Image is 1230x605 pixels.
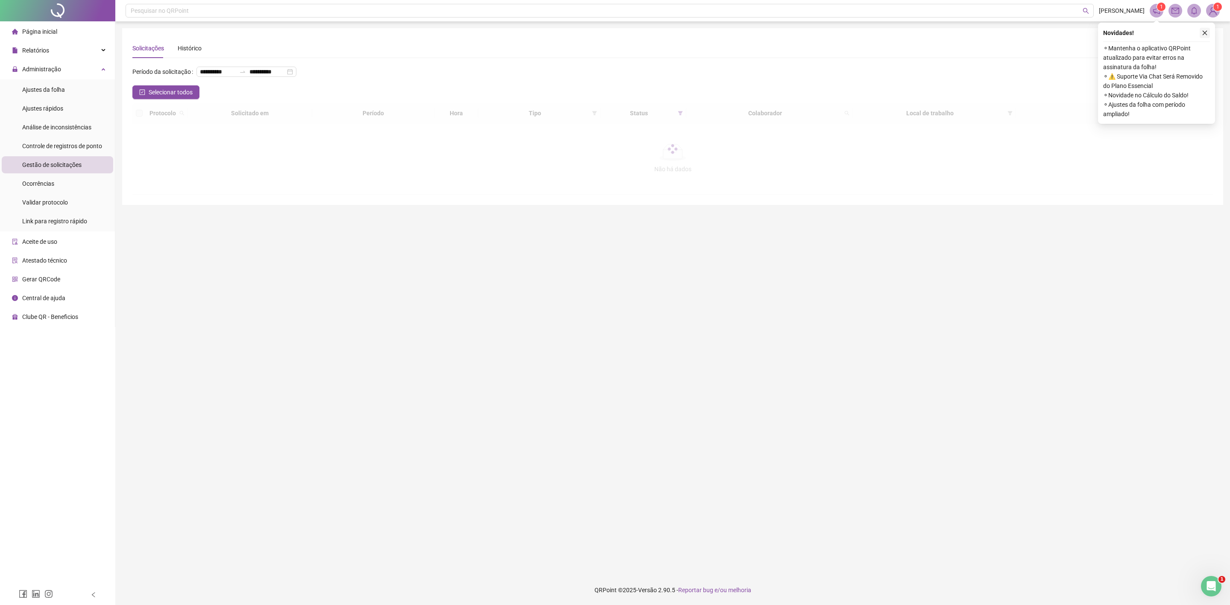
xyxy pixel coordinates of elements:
span: Análise de inconsistências [22,124,91,131]
span: file [12,47,18,53]
span: Controle de registros de ponto [22,143,102,149]
img: 75896 [1207,4,1219,17]
div: Solicitações [132,44,164,53]
span: instagram [44,590,53,598]
span: notification [1153,7,1160,15]
span: Ocorrências [22,180,54,187]
iframe: Intercom live chat [1201,576,1221,596]
div: Histórico [178,44,202,53]
footer: QRPoint © 2025 - 2.90.5 - [115,575,1230,605]
span: [PERSON_NAME] [1099,6,1145,15]
span: Versão [638,587,657,593]
span: Administração [22,66,61,73]
span: Central de ajuda [22,295,65,301]
span: check-square [139,89,145,95]
span: qrcode [12,276,18,282]
span: Ajustes da folha [22,86,65,93]
span: Validar protocolo [22,199,68,206]
span: left [91,592,97,598]
span: Link para registro rápido [22,218,87,225]
span: close [1202,30,1208,36]
span: 1 [1160,4,1163,10]
span: 1 [1216,4,1219,10]
span: Selecionar todos [149,88,193,97]
span: 1 [1218,576,1225,583]
span: Gerar QRCode [22,276,60,283]
label: Período da solicitação [132,65,196,79]
span: linkedin [32,590,40,598]
sup: 1 [1157,3,1166,11]
span: bell [1190,7,1198,15]
span: Atestado técnico [22,257,67,264]
sup: Atualize o seu contato no menu Meus Dados [1213,3,1222,11]
span: Página inicial [22,28,57,35]
span: Relatórios [22,47,49,54]
span: lock [12,66,18,72]
span: solution [12,257,18,263]
span: swap-right [239,68,246,75]
span: ⚬ Ajustes da folha com período ampliado! [1103,100,1210,119]
span: to [239,68,246,75]
span: audit [12,239,18,245]
span: home [12,29,18,35]
span: ⚬ Mantenha o aplicativo QRPoint atualizado para evitar erros na assinatura da folha! [1103,44,1210,72]
button: Selecionar todos [132,85,199,99]
span: ⚬ Novidade no Cálculo do Saldo! [1103,91,1210,100]
span: mail [1171,7,1179,15]
span: Ajustes rápidos [22,105,63,112]
span: Gestão de solicitações [22,161,82,168]
span: gift [12,314,18,320]
span: ⚬ ⚠️ Suporte Via Chat Será Removido do Plano Essencial [1103,72,1210,91]
span: facebook [19,590,27,598]
span: Reportar bug e/ou melhoria [678,587,751,593]
span: info-circle [12,295,18,301]
span: Novidades ! [1103,28,1134,38]
span: Aceite de uso [22,238,57,245]
span: search [1083,8,1089,14]
span: Clube QR - Beneficios [22,313,78,320]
